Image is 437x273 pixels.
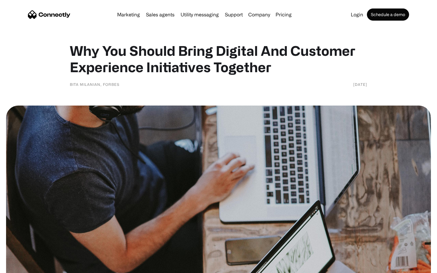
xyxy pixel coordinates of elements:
[248,10,270,19] div: Company
[222,12,245,17] a: Support
[12,262,36,271] ul: Language list
[348,12,366,17] a: Login
[70,81,120,87] div: Bita Milanian, Forbes
[273,12,294,17] a: Pricing
[70,42,367,75] h1: Why You Should Bring Digital And Customer Experience Initiatives Together
[6,262,36,271] aside: Language selected: English
[367,8,409,21] a: Schedule a demo
[178,12,221,17] a: Utility messaging
[353,81,367,87] div: [DATE]
[144,12,177,17] a: Sales agents
[115,12,142,17] a: Marketing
